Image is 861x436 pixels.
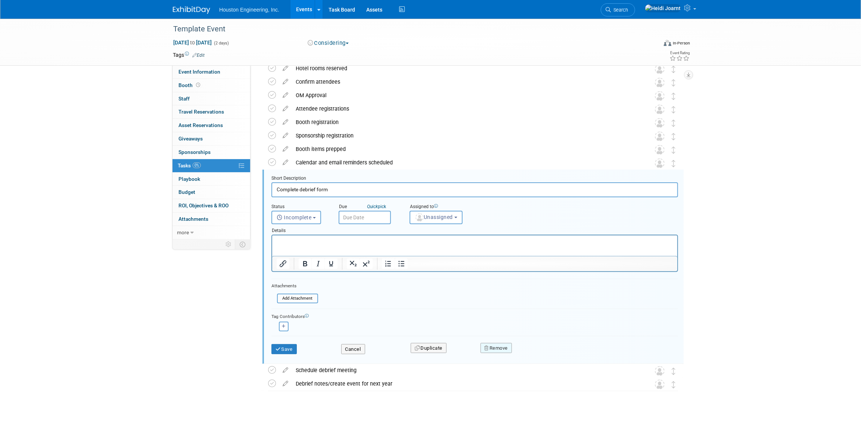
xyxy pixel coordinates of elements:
img: Unassigned [655,64,665,74]
a: Booth [172,79,250,92]
div: Calendar and email reminders scheduled [292,156,640,169]
span: Booth not reserved yet [195,82,202,88]
div: In-Person [672,40,690,46]
div: Short Description [271,175,678,182]
div: Confirm attendees [292,75,640,88]
a: edit [279,367,292,374]
iframe: Rich Text Area [272,235,677,256]
a: Staff [172,92,250,105]
a: edit [279,92,292,99]
img: Unassigned [655,145,665,155]
div: OM Approval [292,89,640,102]
span: Travel Reservations [178,109,224,115]
a: edit [279,78,292,85]
button: Remove [481,343,512,353]
img: Heidi Joarnt [645,4,681,12]
span: Event Information [178,69,220,75]
span: Incomplete [277,214,312,220]
i: Quick [367,204,378,209]
div: Assigned to [410,204,503,211]
i: Move task [672,79,675,86]
span: Houston Engineering, Inc. [219,7,279,13]
a: Giveaways [172,132,250,145]
a: ROI, Objectives & ROO [172,199,250,212]
span: Staff [178,96,190,102]
img: Unassigned [655,91,665,101]
div: Attachments [271,283,318,289]
i: Move task [672,146,675,154]
i: Move task [672,368,675,375]
div: Template Event [171,22,646,36]
span: (2 days) [213,41,229,46]
a: Tasks0% [172,159,250,172]
a: edit [279,105,292,112]
span: Sponsorships [178,149,211,155]
img: Unassigned [655,380,665,389]
div: Details [271,224,678,235]
a: Attachments [172,213,250,226]
div: Schedule debrief meeting [292,364,640,377]
a: Asset Reservations [172,119,250,132]
td: Personalize Event Tab Strip [222,239,235,249]
a: edit [279,119,292,126]
a: edit [279,132,292,139]
span: Budget [178,189,195,195]
img: Unassigned [655,78,665,87]
button: Save [271,344,297,355]
div: Event Format [613,39,690,50]
a: Search [601,3,635,16]
div: Tag Contributors [271,312,678,320]
img: Unassigned [655,132,665,141]
td: Toggle Event Tabs [235,239,251,249]
button: Unassigned [410,211,463,224]
a: Edit [192,53,205,58]
a: edit [279,146,292,152]
img: Unassigned [655,105,665,114]
i: Move task [672,133,675,140]
button: Superscript [360,259,373,269]
button: Underline [325,259,338,269]
a: Event Information [172,65,250,78]
span: Unassigned [415,214,453,220]
span: Giveaways [178,136,203,142]
div: Booth registration [292,116,640,129]
div: Sponsorship registration [292,129,640,142]
a: edit [279,159,292,166]
button: Subscript [347,259,360,269]
div: Booth items prepped [292,143,640,155]
a: Sponsorships [172,146,250,159]
i: Move task [672,120,675,127]
a: Quickpick [366,204,388,210]
span: more [177,229,189,235]
span: Booth [178,82,202,88]
i: Move task [672,93,675,100]
button: Considering [305,39,352,47]
img: Unassigned [655,158,665,168]
img: Format-Inperson.png [664,40,671,46]
div: Event Rating [669,51,690,55]
span: ROI, Objectives & ROO [178,202,229,208]
i: Move task [672,66,675,73]
span: [DATE] [DATE] [173,39,212,46]
div: Attendee registrations [292,102,640,115]
img: Unassigned [655,118,665,128]
a: edit [279,380,292,387]
div: Hotel rooms reserved [292,62,640,75]
i: Move task [672,160,675,167]
i: Move task [672,381,675,388]
span: Attachments [178,216,208,222]
span: 0% [193,163,201,168]
button: Italic [312,259,324,269]
div: Due [339,204,398,211]
a: Budget [172,186,250,199]
button: Bold [299,259,311,269]
div: Debrief notes/create event for next year [292,377,640,390]
a: edit [279,65,292,72]
input: Name of task or a short description [271,182,678,197]
span: Asset Reservations [178,122,223,128]
span: Playbook [178,176,200,182]
td: Tags [173,51,205,59]
button: Incomplete [271,211,321,224]
a: Playbook [172,173,250,186]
